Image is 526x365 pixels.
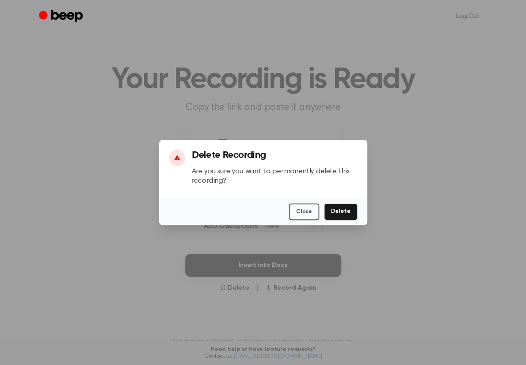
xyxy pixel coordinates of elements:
[39,9,85,24] a: Beep
[324,203,357,220] button: Delete
[192,150,357,161] h3: Delete Recording
[289,203,319,220] button: Close
[192,167,357,186] p: Are you sure you want to permanently delete this recording?
[448,7,487,26] a: Log Out
[169,150,185,166] div: ⚠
